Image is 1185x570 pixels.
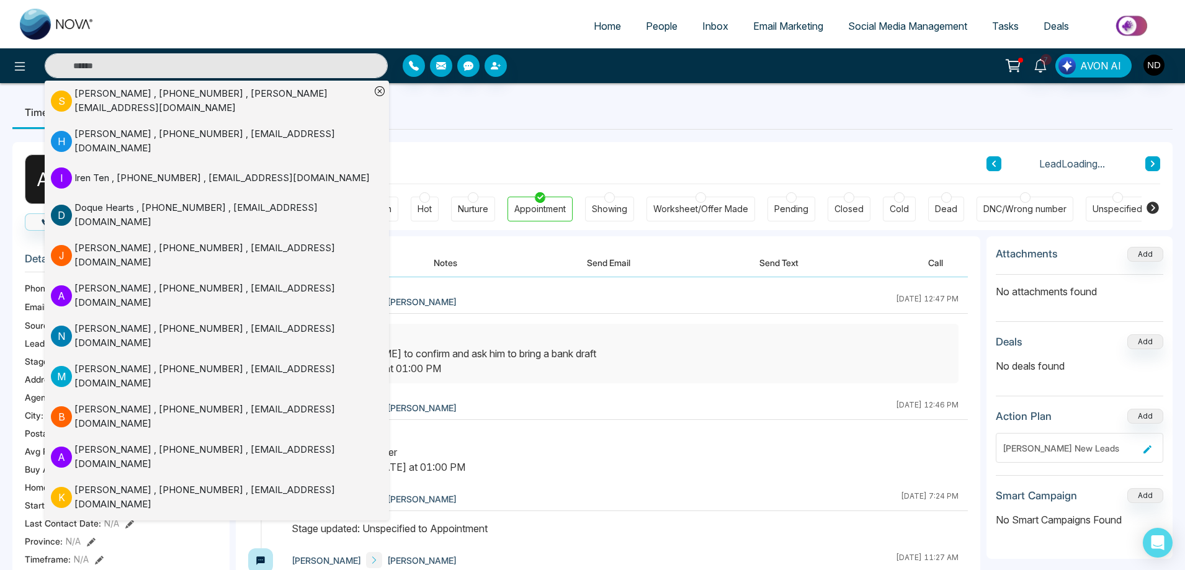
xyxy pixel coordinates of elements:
[983,203,1066,215] div: DNC/Wrong number
[74,362,370,390] div: [PERSON_NAME] , [PHONE_NUMBER] , [EMAIL_ADDRESS][DOMAIN_NAME]
[51,167,72,189] p: I
[903,249,968,277] button: Call
[74,403,370,430] div: [PERSON_NAME] , [PHONE_NUMBER] , [EMAIL_ADDRESS][DOMAIN_NAME]
[51,205,72,226] p: D
[1044,20,1069,32] span: Deals
[1127,488,1163,503] button: Add
[836,14,980,38] a: Social Media Management
[1031,14,1081,38] a: Deals
[25,355,51,368] span: Stage:
[387,401,457,414] span: [PERSON_NAME]
[74,201,370,229] div: Doque Hearts , [PHONE_NUMBER] , [EMAIL_ADDRESS][DOMAIN_NAME]
[1127,247,1163,262] button: Add
[25,499,69,512] span: Start Date :
[292,554,361,567] span: [PERSON_NAME]
[1093,203,1142,215] div: Unspecified
[74,171,370,185] div: Iren Ten , [PHONE_NUMBER] , [EMAIL_ADDRESS][DOMAIN_NAME]
[980,14,1031,38] a: Tasks
[581,14,633,38] a: Home
[25,252,217,272] h3: Details
[51,487,72,508] p: K
[74,553,89,566] span: N/A
[741,14,836,38] a: Email Marketing
[1143,528,1173,558] div: Open Intercom Messenger
[25,463,65,476] span: Buy Area :
[12,96,76,129] li: Timeline
[592,203,627,215] div: Showing
[25,154,74,204] div: A O
[896,293,959,309] div: [DATE] 12:47 PM
[458,203,488,215] div: Nurture
[74,127,370,155] div: [PERSON_NAME] , [PHONE_NUMBER] , [EMAIL_ADDRESS][DOMAIN_NAME]
[51,131,72,152] p: H
[1026,54,1055,76] a: 7
[901,491,959,507] div: [DATE] 7:24 PM
[702,20,728,32] span: Inbox
[25,445,103,458] span: Avg Property Price :
[51,447,72,468] p: A
[25,409,43,422] span: City :
[653,203,748,215] div: Worksheet/Offer Made
[996,358,1163,373] p: No deals found
[25,300,48,313] span: Email:
[25,373,78,386] span: Address:
[387,492,457,505] span: [PERSON_NAME]
[51,406,72,427] p: B
[1127,409,1163,424] button: Add
[1127,248,1163,259] span: Add
[387,554,457,567] span: [PERSON_NAME]
[1055,54,1132,78] button: AVON AI
[25,391,51,404] span: Agent:
[996,336,1022,348] h3: Deals
[387,295,457,308] span: [PERSON_NAME]
[66,535,81,548] span: N/A
[735,249,823,277] button: Send Text
[409,249,482,277] button: Notes
[834,203,864,215] div: Closed
[1039,156,1105,171] span: Lead Loading...
[514,203,566,215] div: Appointment
[25,481,73,494] span: Home Type :
[890,203,909,215] div: Cold
[753,20,823,32] span: Email Marketing
[992,20,1019,32] span: Tasks
[74,87,370,115] div: [PERSON_NAME] , [PHONE_NUMBER] , [PERSON_NAME][EMAIL_ADDRESS][DOMAIN_NAME]
[74,241,370,269] div: [PERSON_NAME] , [PHONE_NUMBER] , [EMAIL_ADDRESS][DOMAIN_NAME]
[996,512,1163,527] p: No Smart Campaigns Found
[104,517,119,530] span: N/A
[896,399,959,416] div: [DATE] 12:46 PM
[1127,334,1163,349] button: Add
[896,552,959,568] div: [DATE] 11:27 AM
[51,285,72,306] p: A
[74,483,370,511] div: [PERSON_NAME] , [PHONE_NUMBER] , [EMAIL_ADDRESS][DOMAIN_NAME]
[25,282,53,295] span: Phone:
[74,443,370,471] div: [PERSON_NAME] , [PHONE_NUMBER] , [EMAIL_ADDRESS][DOMAIN_NAME]
[51,91,72,112] p: S
[25,337,69,350] span: Lead Type:
[51,245,72,266] p: J
[418,203,432,215] div: Hot
[646,20,677,32] span: People
[1058,57,1076,74] img: Lead Flow
[633,14,690,38] a: People
[1143,55,1165,76] img: User Avatar
[51,366,72,387] p: M
[20,9,94,40] img: Nova CRM Logo
[1003,442,1138,455] div: [PERSON_NAME] New Leads
[51,326,72,347] p: N
[1080,58,1121,73] span: AVON AI
[996,410,1052,422] h3: Action Plan
[1088,12,1178,40] img: Market-place.gif
[25,517,101,530] span: Last Contact Date :
[25,553,71,566] span: Timeframe :
[848,20,967,32] span: Social Media Management
[562,249,655,277] button: Send Email
[935,203,957,215] div: Dead
[996,275,1163,299] p: No attachments found
[74,322,370,350] div: [PERSON_NAME] , [PHONE_NUMBER] , [EMAIL_ADDRESS][DOMAIN_NAME]
[25,535,63,548] span: Province :
[690,14,741,38] a: Inbox
[996,489,1077,502] h3: Smart Campaign
[25,213,85,231] button: Call
[25,427,76,440] span: Postal Code :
